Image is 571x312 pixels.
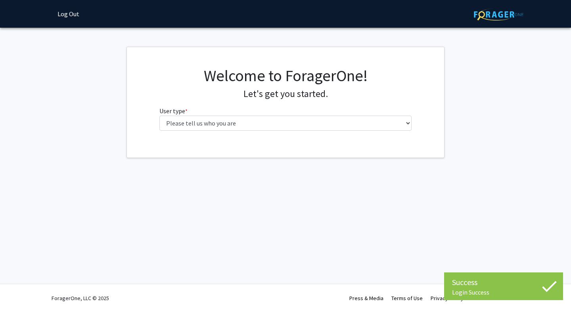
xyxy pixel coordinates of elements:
[159,106,188,116] label: User type
[159,66,412,85] h1: Welcome to ForagerOne!
[452,276,555,288] div: Success
[431,295,464,302] a: Privacy Policy
[452,288,555,296] div: Login Success
[474,8,523,21] img: ForagerOne Logo
[52,284,109,312] div: ForagerOne, LLC © 2025
[349,295,383,302] a: Press & Media
[391,295,423,302] a: Terms of Use
[159,88,412,100] h4: Let's get you started.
